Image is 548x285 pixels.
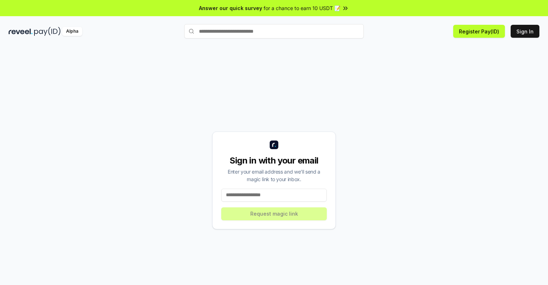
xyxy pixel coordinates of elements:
div: Enter your email address and we’ll send a magic link to your inbox. [221,168,327,183]
div: Alpha [62,27,82,36]
img: pay_id [34,27,61,36]
img: logo_small [270,141,278,149]
button: Register Pay(ID) [453,25,505,38]
button: Sign In [511,25,539,38]
span: for a chance to earn 10 USDT 📝 [264,4,340,12]
span: Answer our quick survey [199,4,262,12]
div: Sign in with your email [221,155,327,166]
img: reveel_dark [9,27,33,36]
